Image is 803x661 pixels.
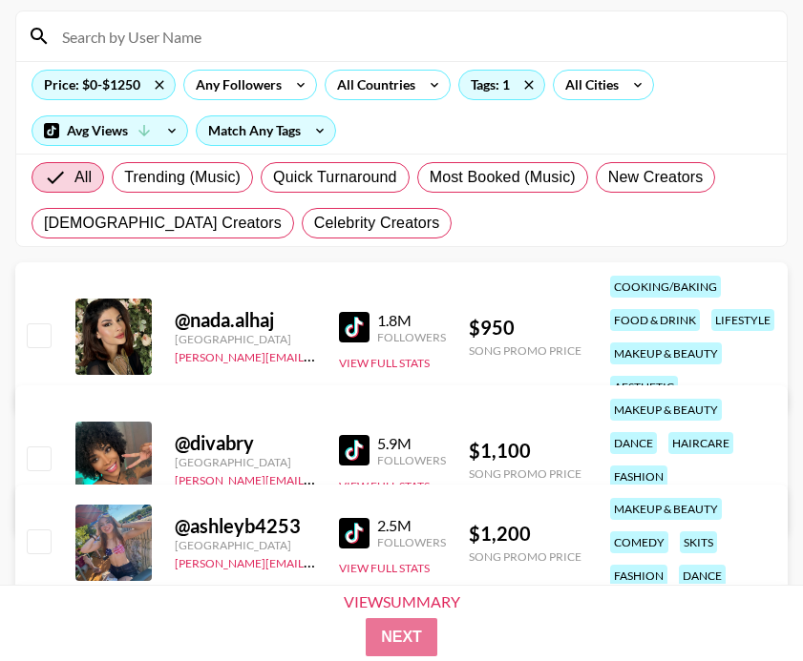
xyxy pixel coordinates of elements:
a: [PERSON_NAME][EMAIL_ADDRESS][DOMAIN_NAME] [175,346,457,364]
div: dance [610,432,657,454]
div: $ 1,100 [469,439,581,463]
div: View Summary [328,593,476,610]
div: Tags: 1 [459,71,544,99]
div: Followers [377,453,446,467]
span: Trending (Music) [124,166,241,189]
button: View Full Stats [339,479,430,493]
div: haircare [668,432,733,454]
div: @ nada.alhaj [175,308,316,332]
div: dance [679,565,726,587]
div: Any Followers [184,71,285,99]
div: makeup & beauty [610,342,722,364]
img: TikTok [339,518,370,548]
div: [GEOGRAPHIC_DATA] [175,538,316,552]
div: lifestyle [711,309,774,331]
div: makeup & beauty [610,498,722,520]
div: 5.9M [377,434,446,453]
img: TikTok [339,435,370,465]
div: $ 950 [469,316,581,340]
div: Followers [377,535,446,549]
button: Next [366,618,437,656]
div: fashion [610,465,667,487]
div: Followers [377,330,446,344]
span: All [74,166,92,189]
div: fashion [610,565,667,587]
span: Celebrity Creators [314,212,440,235]
div: 1.8M [377,311,446,330]
span: Most Booked (Music) [430,166,576,189]
div: makeup & beauty [610,399,722,421]
img: TikTok [339,312,370,342]
button: View Full Stats [339,356,430,370]
a: [PERSON_NAME][EMAIL_ADDRESS][DOMAIN_NAME] [175,552,457,570]
div: Price: $0-$1250 [32,71,175,99]
iframe: Drift Widget Chat Controller [708,566,780,638]
div: All Cities [554,71,623,99]
div: aesthetic [610,376,678,398]
div: [GEOGRAPHIC_DATA] [175,455,316,469]
button: View Full Stats [339,561,430,575]
div: @ divabry [175,431,316,455]
div: food & drink [610,309,700,331]
div: Song Promo Price [469,343,581,358]
input: Search by User Name [51,21,775,52]
span: [DEMOGRAPHIC_DATA] Creators [44,212,282,235]
div: [GEOGRAPHIC_DATA] [175,332,316,346]
div: Song Promo Price [469,549,581,564]
span: New Creators [608,166,704,189]
div: All Countries [326,71,419,99]
a: [PERSON_NAME][EMAIL_ADDRESS][DOMAIN_NAME] [175,469,457,487]
div: Avg Views [32,116,187,145]
div: Song Promo Price [469,466,581,481]
div: cooking/baking [610,276,721,298]
div: skits [680,531,717,553]
div: $ 1,200 [469,522,581,546]
div: 2.5M [377,516,446,535]
div: @ ashleyb4253 [175,514,316,538]
span: Quick Turnaround [273,166,397,189]
div: Match Any Tags [197,116,335,145]
div: comedy [610,531,668,553]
